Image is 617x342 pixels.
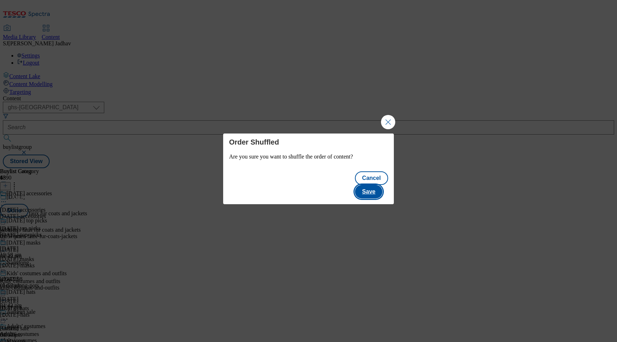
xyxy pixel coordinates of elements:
div: Modal [223,134,393,204]
button: Close Modal [381,115,395,129]
h4: Order Shuffled [229,138,388,146]
button: Save [355,185,382,198]
p: Are you sure you want to shuffle the order of content? [229,154,388,160]
button: Cancel [355,171,388,185]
